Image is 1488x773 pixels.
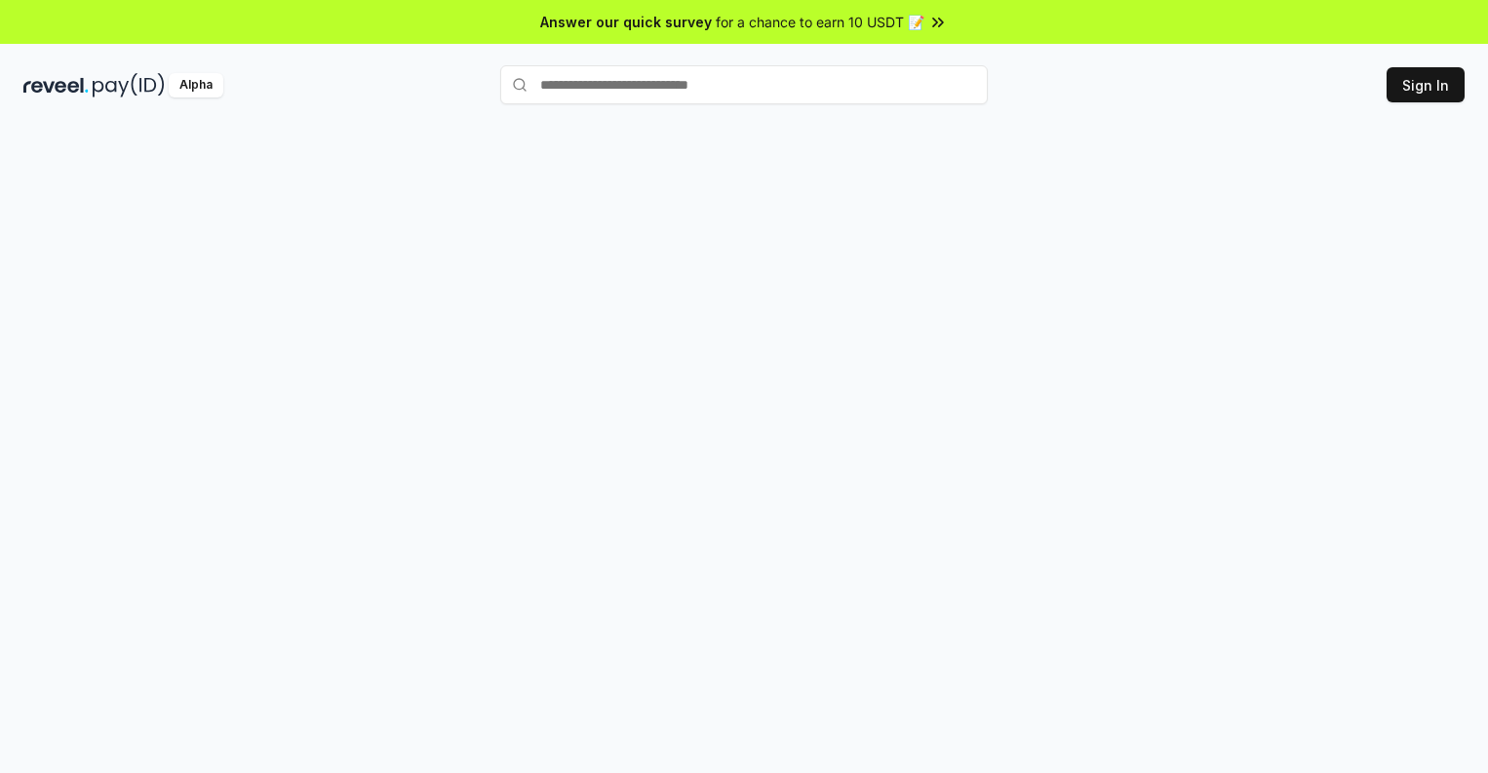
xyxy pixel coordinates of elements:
[1387,67,1465,102] button: Sign In
[93,73,165,97] img: pay_id
[169,73,223,97] div: Alpha
[540,12,712,32] span: Answer our quick survey
[716,12,924,32] span: for a chance to earn 10 USDT 📝
[23,73,89,97] img: reveel_dark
